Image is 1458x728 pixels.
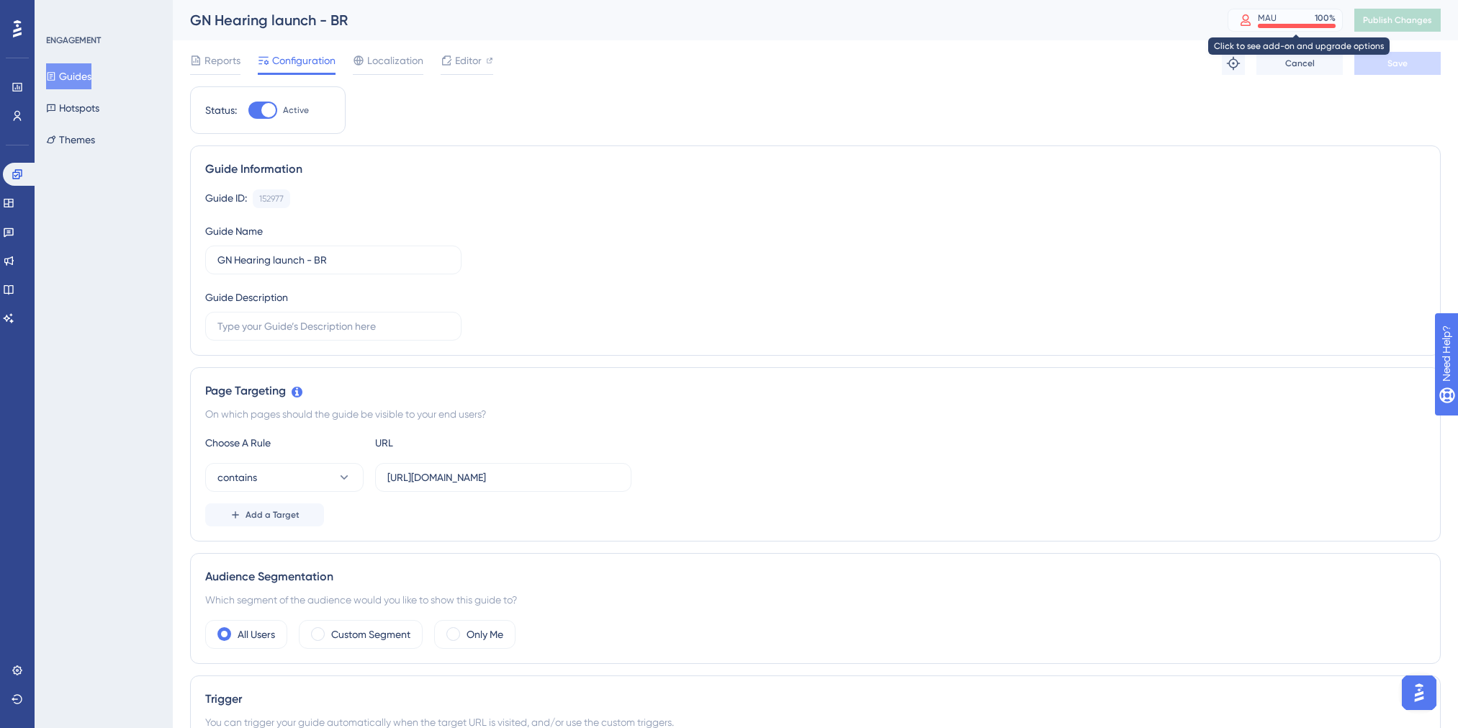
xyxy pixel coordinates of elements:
[217,469,257,486] span: contains
[259,193,284,205] div: 152977
[1363,14,1432,26] span: Publish Changes
[46,35,101,46] div: ENGAGEMENT
[1315,12,1336,24] div: 100 %
[34,4,90,21] span: Need Help?
[205,463,364,492] button: contains
[217,318,449,334] input: Type your Guide’s Description here
[205,405,1426,423] div: On which pages should the guide be visible to your end users?
[190,10,1192,30] div: GN Hearing launch - BR
[205,223,263,240] div: Guide Name
[205,189,247,208] div: Guide ID:
[1256,52,1343,75] button: Cancel
[375,434,534,451] div: URL
[205,289,288,306] div: Guide Description
[205,591,1426,608] div: Which segment of the audience would you like to show this guide to?
[205,434,364,451] div: Choose A Rule
[205,568,1426,585] div: Audience Segmentation
[46,127,95,153] button: Themes
[205,382,1426,400] div: Page Targeting
[272,52,336,69] span: Configuration
[217,252,449,268] input: Type your Guide’s Name here
[205,161,1426,178] div: Guide Information
[1285,58,1315,69] span: Cancel
[1258,12,1277,24] div: MAU
[387,469,619,485] input: yourwebsite.com/path
[1387,58,1408,69] span: Save
[455,52,482,69] span: Editor
[246,509,300,521] span: Add a Target
[1354,9,1441,32] button: Publish Changes
[204,52,240,69] span: Reports
[1354,52,1441,75] button: Save
[367,52,423,69] span: Localization
[238,626,275,643] label: All Users
[283,104,309,116] span: Active
[46,95,99,121] button: Hotspots
[205,102,237,119] div: Status:
[205,503,324,526] button: Add a Target
[1398,671,1441,714] iframe: UserGuiding AI Assistant Launcher
[467,626,503,643] label: Only Me
[331,626,410,643] label: Custom Segment
[205,691,1426,708] div: Trigger
[46,63,91,89] button: Guides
